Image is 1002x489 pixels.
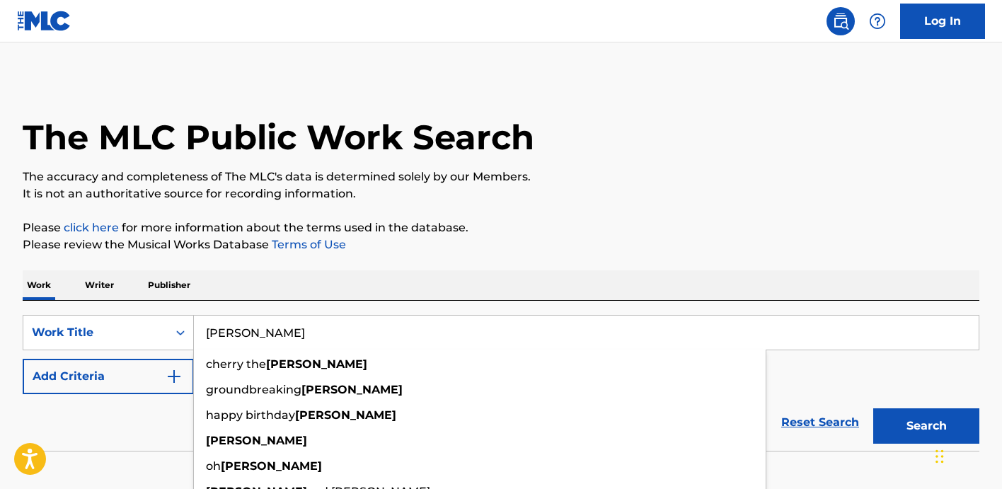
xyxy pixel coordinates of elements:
[266,357,367,371] strong: [PERSON_NAME]
[23,219,979,236] p: Please for more information about the terms used in the database.
[869,13,886,30] img: help
[23,236,979,253] p: Please review the Musical Works Database
[206,357,266,371] span: cherry the
[935,435,944,478] div: Drag
[64,221,119,234] a: click here
[144,270,195,300] p: Publisher
[23,270,55,300] p: Work
[873,408,979,444] button: Search
[166,368,183,385] img: 9d2ae6d4665cec9f34b9.svg
[832,13,849,30] img: search
[81,270,118,300] p: Writer
[931,421,1002,489] iframe: Chat Widget
[23,359,194,394] button: Add Criteria
[221,459,322,473] strong: [PERSON_NAME]
[17,11,71,31] img: MLC Logo
[23,168,979,185] p: The accuracy and completeness of The MLC's data is determined solely by our Members.
[23,116,534,159] h1: The MLC Public Work Search
[23,185,979,202] p: It is not an authoritative source for recording information.
[206,434,307,447] strong: [PERSON_NAME]
[827,7,855,35] a: Public Search
[269,238,346,251] a: Terms of Use
[301,383,403,396] strong: [PERSON_NAME]
[23,315,979,451] form: Search Form
[206,459,221,473] span: oh
[774,407,866,438] a: Reset Search
[900,4,985,39] a: Log In
[32,324,159,341] div: Work Title
[206,383,301,396] span: groundbreaking
[295,408,396,422] strong: [PERSON_NAME]
[863,7,892,35] div: Help
[206,408,295,422] span: happy birthday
